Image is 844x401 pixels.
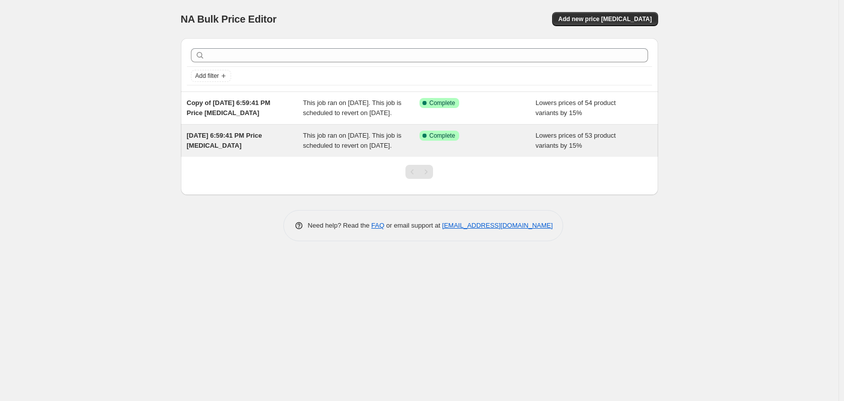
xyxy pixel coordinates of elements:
span: [DATE] 6:59:41 PM Price [MEDICAL_DATA] [187,132,262,149]
span: NA Bulk Price Editor [181,14,277,25]
span: or email support at [384,222,442,229]
span: Add filter [195,72,219,80]
span: Add new price [MEDICAL_DATA] [558,15,652,23]
span: Copy of [DATE] 6:59:41 PM Price [MEDICAL_DATA] [187,99,271,117]
button: Add filter [191,70,231,82]
span: Lowers prices of 54 product variants by 15% [536,99,616,117]
span: Lowers prices of 53 product variants by 15% [536,132,616,149]
span: This job ran on [DATE]. This job is scheduled to revert on [DATE]. [303,132,401,149]
span: Need help? Read the [308,222,372,229]
button: Add new price [MEDICAL_DATA] [552,12,658,26]
span: Complete [430,99,455,107]
nav: Pagination [405,165,433,179]
a: FAQ [371,222,384,229]
span: Complete [430,132,455,140]
a: [EMAIL_ADDRESS][DOMAIN_NAME] [442,222,553,229]
span: This job ran on [DATE]. This job is scheduled to revert on [DATE]. [303,99,401,117]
